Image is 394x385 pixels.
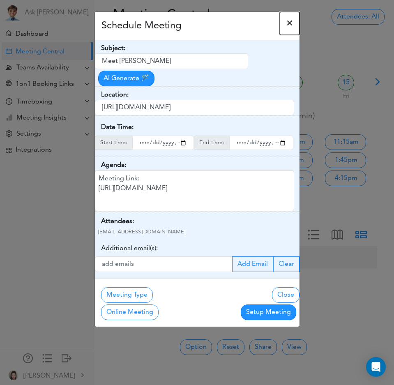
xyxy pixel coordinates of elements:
strong: Subject: [101,45,125,52]
strong: Attendees: [101,218,134,225]
button: Close [272,287,300,303]
button: Meeting Type [101,287,153,303]
span: Start time: [95,136,133,150]
strong: Location: [101,92,129,98]
div: Open Intercom Messenger [366,357,386,377]
input: Recipient's email [95,256,233,272]
button: AI Generate 🪄 [98,71,154,86]
button: Clear [273,256,300,272]
button: Close [280,12,300,35]
span: × [286,18,293,28]
h4: Schedule Meeting [101,18,182,33]
span: [EMAIL_ADDRESS][DOMAIN_NAME] [98,229,185,235]
strong: Date Time: [101,124,134,131]
div: Meeting Link: [URL][DOMAIN_NAME] [95,170,295,211]
label: Additional email(s): [101,241,158,256]
button: Add Email [232,256,273,272]
input: endtime [229,136,293,150]
input: starttime [132,136,194,150]
button: Setup Meeting [241,304,296,320]
span: End time: [194,136,230,150]
strong: Agenda: [101,162,126,168]
button: Online Meeting [101,304,159,320]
